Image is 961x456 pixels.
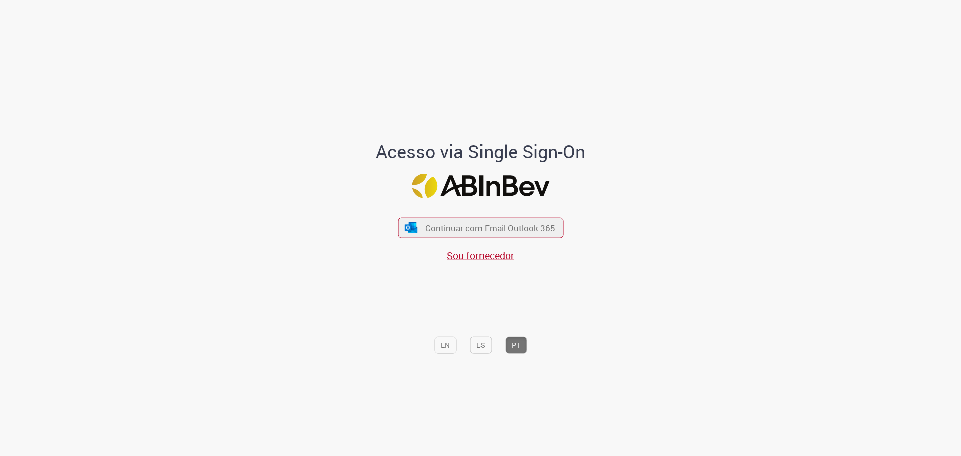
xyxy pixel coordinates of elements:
h1: Acesso via Single Sign-On [342,142,620,162]
img: ícone Azure/Microsoft 360 [404,222,418,233]
img: Logo ABInBev [412,173,549,198]
button: PT [505,336,527,353]
button: EN [434,336,456,353]
span: Continuar com Email Outlook 365 [425,222,555,234]
a: Sou fornecedor [447,249,514,262]
button: ícone Azure/Microsoft 360 Continuar com Email Outlook 365 [398,217,563,238]
button: ES [470,336,492,353]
